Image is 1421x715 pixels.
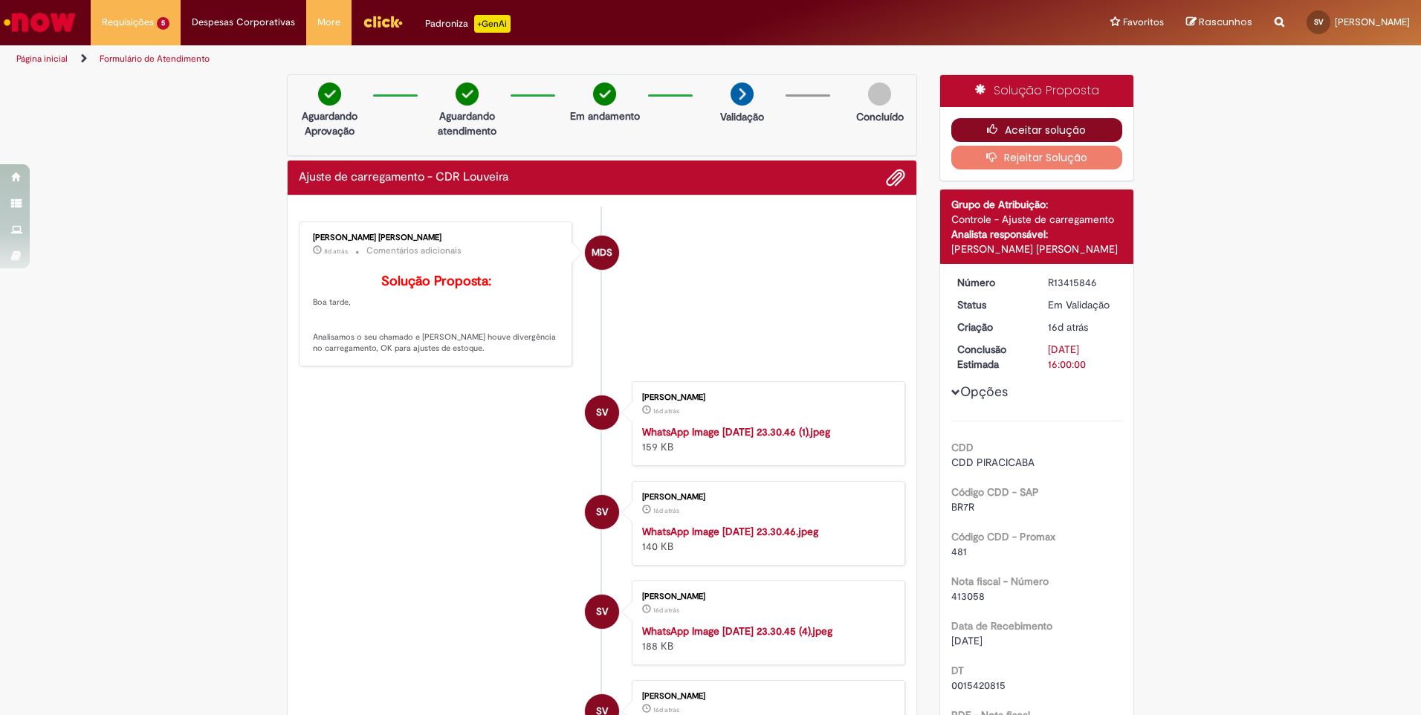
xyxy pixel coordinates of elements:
img: ServiceNow [1,7,78,37]
dt: Conclusão Estimada [946,342,1038,372]
div: [DATE] 16:00:00 [1048,342,1117,372]
b: CDD [951,441,974,454]
span: 413058 [951,589,985,603]
p: Boa tarde, Analisamos o seu chamado e [PERSON_NAME] houve divergência no carregamento, OK para aj... [313,274,560,355]
span: 5 [157,17,169,30]
time: 21/08/2025 17:15:30 [324,247,348,256]
div: Matheus Denner Soares Fagundes [585,236,619,270]
span: SV [596,594,608,630]
time: 13/08/2025 23:32:16 [653,407,679,415]
span: [PERSON_NAME] [1335,16,1410,28]
small: Comentários adicionais [366,245,462,257]
span: 481 [951,545,967,558]
dt: Número [946,275,1038,290]
a: WhatsApp Image [DATE] 23.30.46.jpeg [642,525,818,538]
div: Solução Proposta [940,75,1134,107]
div: [PERSON_NAME] [PERSON_NAME] [951,242,1123,256]
div: R13415846 [1048,275,1117,290]
div: [PERSON_NAME] [642,393,890,402]
div: Padroniza [425,15,511,33]
p: Aguardando atendimento [431,109,503,138]
button: Rejeitar Solução [951,146,1123,169]
img: click_logo_yellow_360x200.png [363,10,403,33]
h2: Ajuste de carregamento - CDR Louveira Histórico de tíquete [299,171,508,184]
span: Favoritos [1123,15,1164,30]
time: 13/08/2025 23:32:15 [653,705,679,714]
p: Em andamento [570,109,640,123]
span: BR7R [951,500,974,514]
time: 13/08/2025 23:32:36 [1048,320,1088,334]
dt: Criação [946,320,1038,334]
b: Nota fiscal - Número [951,575,1049,588]
a: Formulário de Atendimento [100,53,210,65]
div: Controle - Ajuste de carregamento [951,212,1123,227]
p: Concluído [856,109,904,124]
div: Stephanie Pricoli Victorino [585,595,619,629]
div: Stephanie Pricoli Victorino [585,495,619,529]
span: MDS [592,235,612,271]
time: 13/08/2025 23:32:15 [653,606,679,615]
div: [PERSON_NAME] [642,493,890,502]
img: check-circle-green.png [593,82,616,106]
span: SV [596,494,608,530]
img: check-circle-green.png [318,82,341,106]
span: More [317,15,340,30]
div: [PERSON_NAME] [PERSON_NAME] [313,233,560,242]
b: Data de Recebimento [951,619,1052,632]
dt: Status [946,297,1038,312]
p: Validação [720,109,764,124]
span: Despesas Corporativas [192,15,295,30]
div: Grupo de Atribuição: [951,197,1123,212]
b: Solução Proposta: [381,273,491,290]
b: DT [951,664,964,677]
span: CDD PIRACICABA [951,456,1035,469]
img: arrow-next.png [731,82,754,106]
span: 8d atrás [324,247,348,256]
span: Requisições [102,15,154,30]
div: Em Validação [1048,297,1117,312]
b: Código CDD - Promax [951,530,1055,543]
b: Código CDD - SAP [951,485,1039,499]
span: [DATE] [951,634,983,647]
img: check-circle-green.png [456,82,479,106]
a: Página inicial [16,53,68,65]
div: 159 KB [642,424,890,454]
span: Rascunhos [1199,15,1252,29]
img: img-circle-grey.png [868,82,891,106]
span: 16d atrás [653,506,679,515]
a: Rascunhos [1186,16,1252,30]
p: Aguardando Aprovação [294,109,366,138]
div: 188 KB [642,624,890,653]
div: Stephanie Pricoli Victorino [585,395,619,430]
button: Adicionar anexos [886,168,905,187]
span: 16d atrás [653,705,679,714]
button: Aceitar solução [951,118,1123,142]
ul: Trilhas de página [11,45,936,73]
span: 16d atrás [653,407,679,415]
a: WhatsApp Image [DATE] 23.30.45 (4).jpeg [642,624,832,638]
span: SV [1314,17,1324,27]
span: 16d atrás [1048,320,1088,334]
div: 140 KB [642,524,890,554]
div: 13/08/2025 23:32:36 [1048,320,1117,334]
p: +GenAi [474,15,511,33]
span: SV [596,395,608,430]
span: 0015420815 [951,679,1006,692]
div: Analista responsável: [951,227,1123,242]
a: WhatsApp Image [DATE] 23.30.46 (1).jpeg [642,425,830,439]
div: [PERSON_NAME] [642,592,890,601]
div: [PERSON_NAME] [642,692,890,701]
span: 16d atrás [653,606,679,615]
time: 13/08/2025 23:32:16 [653,506,679,515]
